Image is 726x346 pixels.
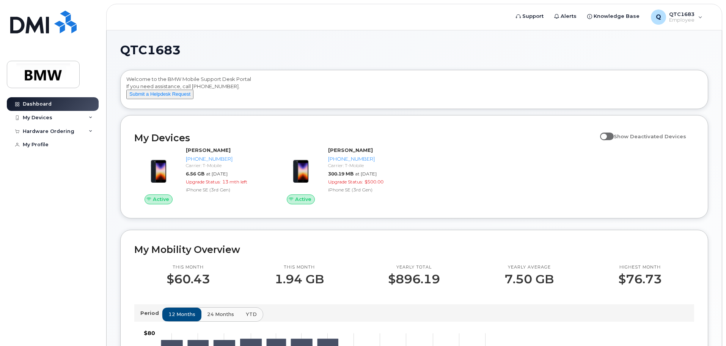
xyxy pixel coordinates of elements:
img: image20231002-3703462-1angbar.jpeg [283,150,319,187]
p: This month [167,264,210,270]
span: QTC1683 [120,44,181,56]
span: Active [295,196,311,203]
span: at [DATE] [355,171,377,177]
p: 1.94 GB [275,272,324,286]
div: Welcome to the BMW Mobile Support Desk Portal If you need assistance, call [PHONE_NUMBER]. [126,76,702,106]
span: YTD [246,311,257,318]
p: Period [140,310,162,317]
strong: [PERSON_NAME] [328,147,373,153]
p: Yearly total [388,264,440,270]
span: $500.00 [365,179,383,185]
span: Active [153,196,169,203]
span: 24 months [207,311,234,318]
img: image20231002-3703462-1angbar.jpeg [140,150,177,187]
a: Active[PERSON_NAME][PHONE_NUMBER]Carrier: T-Mobile6.56 GBat [DATE]Upgrade Status:13 mth leftiPhon... [134,147,267,204]
span: Show Deactivated Devices [614,133,686,139]
button: Submit a Helpdesk Request [126,90,193,99]
p: $76.73 [618,272,662,286]
div: [PHONE_NUMBER] [186,155,264,163]
a: Submit a Helpdesk Request [126,91,193,97]
div: iPhone SE (3rd Gen) [328,186,407,193]
div: Carrier: T-Mobile [328,162,407,169]
a: Active[PERSON_NAME][PHONE_NUMBER]Carrier: T-Mobile300.19 MBat [DATE]Upgrade Status:$500.00iPhone ... [277,147,410,204]
div: iPhone SE (3rd Gen) [186,186,264,193]
p: Highest month [618,264,662,270]
span: 13 mth left [222,179,247,185]
p: Yearly average [504,264,554,270]
tspan: $80 [144,330,155,337]
div: [PHONE_NUMBER] [328,155,407,163]
span: Upgrade Status: [328,179,363,185]
span: 300.19 MB [328,171,354,177]
input: Show Deactivated Devices [600,129,606,135]
div: Carrier: T-Mobile [186,162,264,169]
span: 6.56 GB [186,171,204,177]
p: 7.50 GB [504,272,554,286]
h2: My Devices [134,132,596,144]
p: $896.19 [388,272,440,286]
p: This month [275,264,324,270]
h2: My Mobility Overview [134,244,694,255]
span: Upgrade Status: [186,179,221,185]
p: $60.43 [167,272,210,286]
span: at [DATE] [206,171,228,177]
strong: [PERSON_NAME] [186,147,231,153]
